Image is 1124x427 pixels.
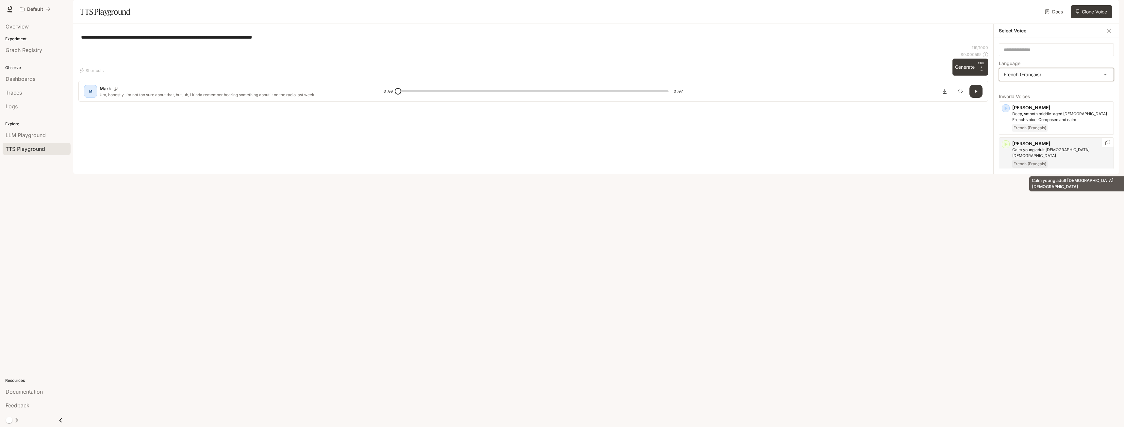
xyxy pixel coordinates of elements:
[27,7,43,12] p: Default
[384,88,393,95] span: 0:00
[999,68,1114,81] div: French (Français)
[972,45,988,50] p: 119 / 1000
[999,94,1114,99] p: Inworld Voices
[1071,5,1112,18] button: Clone Voice
[977,61,985,69] p: CTRL +
[999,61,1020,66] p: Language
[1012,104,1111,111] p: [PERSON_NAME]
[977,61,985,73] p: ⏎
[1012,140,1111,147] p: [PERSON_NAME]
[1044,5,1066,18] a: Docs
[1104,140,1111,145] button: Copy Voice ID
[954,85,967,98] button: Inspect
[1012,124,1048,132] span: French (Français)
[1012,160,1048,168] span: French (Français)
[100,85,111,92] p: Mark
[961,52,982,57] p: $ 0.000595
[100,92,368,98] p: Um, honestly, I'm not too sure about that, but, uh, I kinda remember hearing something about it o...
[1012,111,1111,123] p: Deep, smooth middle-aged male French voice. Composed and calm
[952,59,988,76] button: GenerateCTRL +⏎
[938,85,951,98] button: Download audio
[80,5,130,18] h1: TTS Playground
[674,88,683,95] span: 0:07
[78,65,106,76] button: Shortcuts
[85,86,96,97] div: M
[111,87,120,91] button: Copy Voice ID
[17,3,53,16] button: All workspaces
[1012,147,1111,159] p: Calm young adult French male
